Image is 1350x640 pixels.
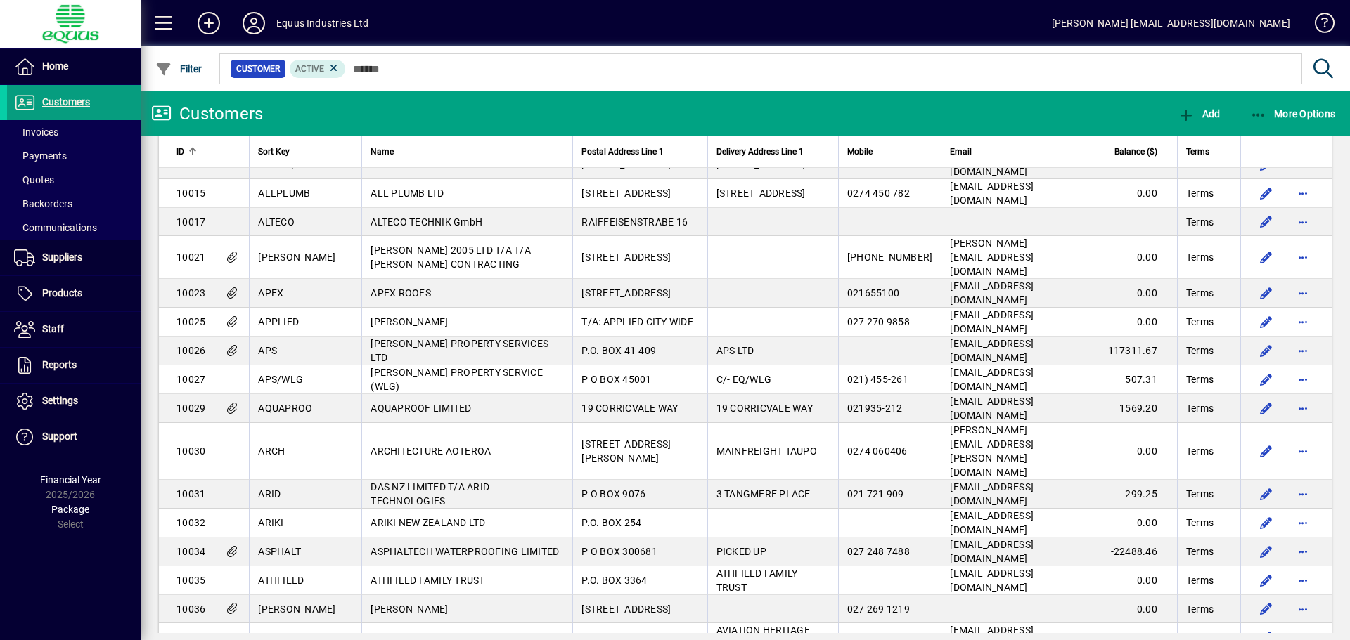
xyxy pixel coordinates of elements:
div: Balance ($) [1102,144,1170,159]
span: Terms [1186,186,1214,200]
span: ALTECO TECHNIK GmbH [371,216,482,228]
span: AQUAPROO [258,403,312,414]
button: Filter [152,56,206,81]
button: Add [1174,101,1223,126]
span: Terms [1186,250,1214,264]
td: -22488.46 [1093,537,1177,566]
span: [STREET_ADDRESS] [581,252,671,263]
span: P.O. BOX 254 [581,517,641,528]
button: Edit [1255,368,1278,391]
button: More options [1292,540,1314,563]
span: 19 CORRICVALE WAY [716,403,813,414]
a: Payments [7,144,141,168]
td: 117311.67 [1093,337,1177,365]
span: Customers [42,96,90,107]
button: Edit [1255,182,1278,204]
a: Backorders [7,192,141,216]
span: ATHFIELD [258,575,304,586]
button: More options [1292,211,1314,233]
span: [EMAIL_ADDRESS][DOMAIN_NAME] [950,338,1034,363]
button: More options [1292,368,1314,391]
button: Edit [1255,339,1278,362]
span: Delivery Address Line 1 [716,144,804,159]
span: Settings [42,395,78,406]
mat-chip: Activation Status: Active [290,60,346,78]
span: More Options [1250,108,1336,119]
span: ARCH [258,445,285,457]
div: Customers [151,103,263,125]
button: More options [1292,311,1314,333]
span: Mobile [847,144,873,159]
span: 027 269 1219 [847,603,910,615]
td: 0.00 [1093,595,1177,623]
td: 1569.20 [1093,394,1177,423]
span: Quotes [14,174,54,185]
span: [EMAIL_ADDRESS][DOMAIN_NAME] [950,396,1034,421]
div: Email [950,144,1084,159]
span: APS [258,345,277,356]
td: 0.00 [1093,308,1177,337]
span: APEX ROOFS [371,287,431,299]
span: 10036 [176,603,205,615]
span: ATHFIELD FAMILY TRUST [371,575,484,586]
span: Terms [1186,573,1214,587]
span: 0274 060406 [847,445,908,457]
a: Communications [7,216,141,240]
span: [EMAIL_ADDRESS][DOMAIN_NAME] [950,539,1034,564]
span: [EMAIL_ADDRESS][DOMAIN_NAME] [950,280,1034,306]
span: [PERSON_NAME] [258,252,335,263]
span: P O BOX 45001 [581,374,651,385]
span: Add [1178,108,1220,119]
span: 021935-212 [847,403,903,414]
span: [PERSON_NAME][EMAIL_ADDRESS][DOMAIN_NAME] [950,237,1034,277]
button: Edit [1255,511,1278,534]
span: 10035 [176,575,205,586]
span: Terms [1186,487,1214,501]
span: Terms [1186,401,1214,415]
span: [EMAIL_ADDRESS][DOMAIN_NAME] [950,568,1034,593]
span: [PERSON_NAME] PROPERTY SERVICES LTD [371,338,548,363]
span: [STREET_ADDRESS] [581,603,671,615]
span: APS LTD [716,345,754,356]
span: Staff [42,323,64,334]
div: Mobile [847,144,933,159]
span: 10030 [176,445,205,457]
span: Terms [1186,516,1214,530]
span: P O BOX 9076 [581,488,645,499]
span: 10031 [176,488,205,499]
span: Products [42,287,82,299]
span: Financial Year [40,474,101,485]
span: 10017 [176,216,205,228]
span: ALLPLUMB [258,188,310,199]
span: P.O. BOX 3364 [581,575,647,586]
span: ID [176,144,184,159]
span: ALL PLUMB LTD [371,188,444,199]
span: 10032 [176,517,205,528]
span: P O BOX 300681 [581,546,657,557]
button: More options [1292,182,1314,204]
span: APS/WLG [258,374,303,385]
span: Reports [42,359,77,370]
span: Terms [1186,372,1214,386]
span: [PERSON_NAME] [371,603,448,615]
button: Edit [1255,246,1278,268]
span: 021) 455-261 [847,374,908,385]
span: [EMAIL_ADDRESS][DOMAIN_NAME] [950,510,1034,535]
span: ARID [258,488,281,499]
a: Reports [7,348,141,383]
span: Terms [1186,315,1214,329]
span: 10023 [176,287,205,299]
div: Equus Industries Ltd [276,12,369,34]
span: ALTECO [258,216,295,228]
span: Package [51,504,89,515]
button: More options [1292,440,1314,462]
span: Terms [1186,144,1209,159]
button: More options [1292,511,1314,534]
span: [STREET_ADDRESS] [581,188,671,199]
span: 021 721 909 [847,488,904,499]
button: Edit [1255,569,1278,592]
button: Edit [1255,311,1278,333]
a: Knowledge Base [1304,3,1332,48]
a: Quotes [7,168,141,192]
span: Terms [1186,444,1214,458]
